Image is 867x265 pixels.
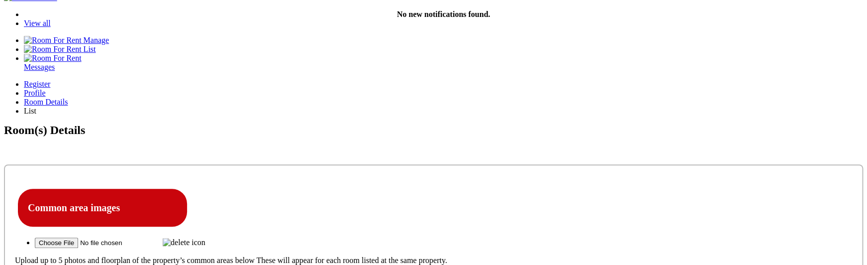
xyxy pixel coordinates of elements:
[24,45,96,53] a: List
[24,98,863,107] a: Room Details
[24,63,55,71] span: Messages
[24,45,82,54] img: Room For Rent
[397,10,490,18] strong: No new notifications found.
[24,54,863,71] a: Room For Rent Messages
[28,202,177,214] h4: Common area images
[24,80,50,88] span: Register
[24,36,82,45] img: Room For Rent
[24,80,863,89] a: Register
[24,36,109,44] a: Manage
[24,107,36,115] span: List
[15,256,852,265] p: Upload up to 5 photos and floorplan of the property’s common areas below These will appear for ea...
[84,36,109,44] span: Manage
[24,54,82,63] img: Room For Rent
[84,45,96,53] span: List
[24,98,68,106] span: Room Details
[24,89,46,97] span: Profile
[24,89,863,98] a: Profile
[163,238,205,247] img: delete icon
[24,19,51,27] a: View all
[4,124,863,154] h2: Room(s) Details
